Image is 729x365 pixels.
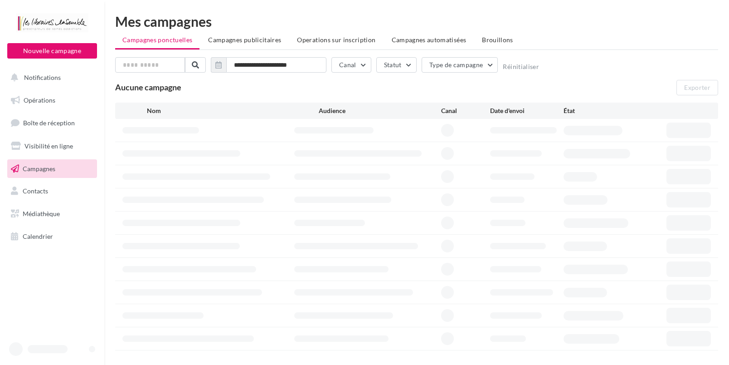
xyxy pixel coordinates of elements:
[5,91,99,110] a: Opérations
[422,57,498,73] button: Type de campagne
[23,119,75,127] span: Boîte de réception
[5,182,99,201] a: Contacts
[441,106,490,115] div: Canal
[564,106,637,115] div: État
[376,57,417,73] button: Statut
[676,80,718,95] button: Exporter
[23,164,55,172] span: Campagnes
[490,106,564,115] div: Date d'envoi
[115,82,181,92] span: Aucune campagne
[24,96,55,104] span: Opérations
[297,36,375,44] span: Operations sur inscription
[5,68,95,87] button: Notifications
[147,106,319,115] div: Nom
[392,36,467,44] span: Campagnes automatisées
[503,63,539,70] button: Réinitialiser
[23,232,53,240] span: Calendrier
[319,106,441,115] div: Audience
[5,137,99,156] a: Visibilité en ligne
[23,210,60,217] span: Médiathèque
[482,36,513,44] span: Brouillons
[331,57,371,73] button: Canal
[5,227,99,246] a: Calendrier
[7,43,97,59] button: Nouvelle campagne
[24,142,73,150] span: Visibilité en ligne
[115,15,718,28] div: Mes campagnes
[208,36,281,44] span: Campagnes publicitaires
[5,204,99,223] a: Médiathèque
[24,74,61,81] span: Notifications
[23,187,48,195] span: Contacts
[5,159,99,178] a: Campagnes
[5,113,99,133] a: Boîte de réception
